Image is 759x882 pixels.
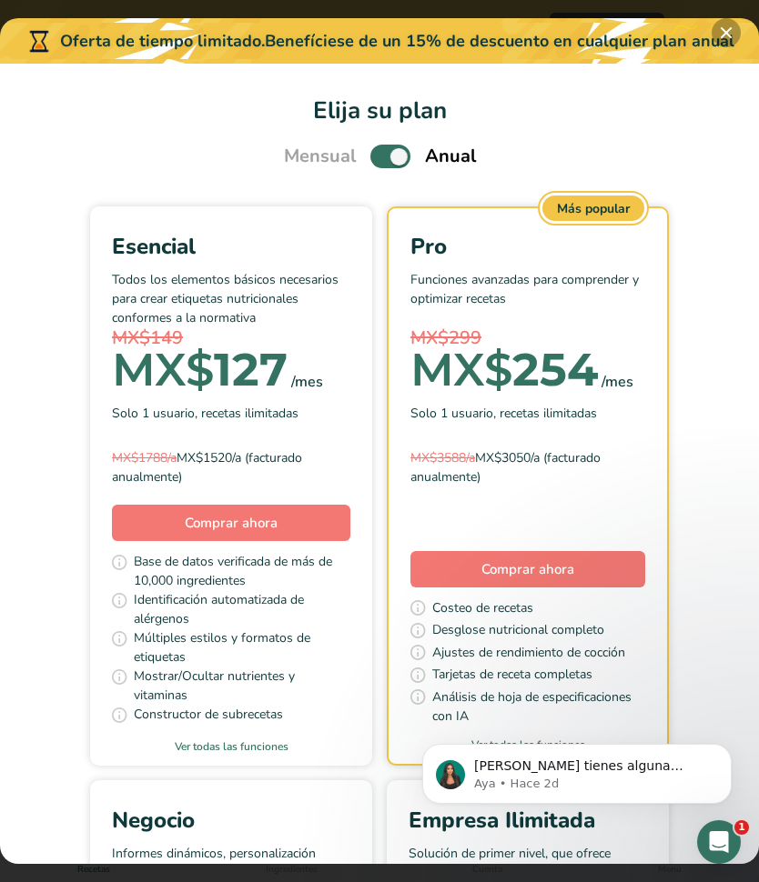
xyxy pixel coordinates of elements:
[410,352,598,388] div: 254
[410,551,645,587] button: Comprar ahora
[112,404,299,423] span: Solo 1 usuario, recetas ilimitadas
[112,342,214,397] span: MX$
[112,448,350,486] div: MX$1520/a (facturado anualmente)
[134,552,350,590] span: Base de datos verificada de más de 10,000 ingredientes
[697,820,741,864] iframe: Intercom live chat
[112,325,350,352] div: MX$149
[410,325,645,352] div: MX$299
[112,505,350,541] button: Comprar ahora
[134,667,350,705] span: Mostrar/Ocultar nutrientes y vitaminas
[112,352,288,388] div: 127
[410,342,512,397] span: MX$
[432,598,533,621] span: Costeo de recetas
[265,29,734,54] div: Benefíciese de un 15% de descuento en cualquier plan anual
[185,514,278,532] span: Comprar ahora
[432,665,592,687] span: Tarjetas de receta completas
[410,448,645,486] div: MX$3050/a (facturado anualmente)
[734,820,749,835] span: 1
[389,737,667,753] a: Ver todas las funciones
[432,687,645,726] span: Análisis de hoja de especificaciones con IA
[134,590,350,628] span: Identificación automatizada de alérgenos
[112,230,350,263] div: Esencial
[542,195,644,221] div: Más popular
[432,620,604,643] span: Desglose nutricional completo
[22,93,737,128] h1: Elija su plan
[410,404,597,423] span: Solo 1 usuario, recetas ilimitadas
[134,628,350,667] span: Múltiples estilos y formatos de etiquetas
[112,804,350,837] div: Negocio
[481,560,574,578] span: Comprar ahora
[291,371,323,393] div: /mes
[410,449,475,466] span: MX$3588/a
[602,371,633,393] div: /mes
[410,230,645,263] div: Pro
[112,449,177,466] span: MX$1788/a
[112,270,350,325] p: Todos los elementos básicos necesarios para crear etiquetas nutricionales conformes a la normativa
[90,738,372,755] a: Ver todas las funciones
[432,643,625,666] span: Ajustes de rendimiento de cocción
[395,706,759,833] iframe: Intercom notifications mensaje
[410,270,645,325] p: Funciones avanzadas para comprender y optimizar recetas
[134,705,283,727] span: Constructor de subrecetas
[425,143,476,170] span: Anual
[284,143,356,170] span: Mensual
